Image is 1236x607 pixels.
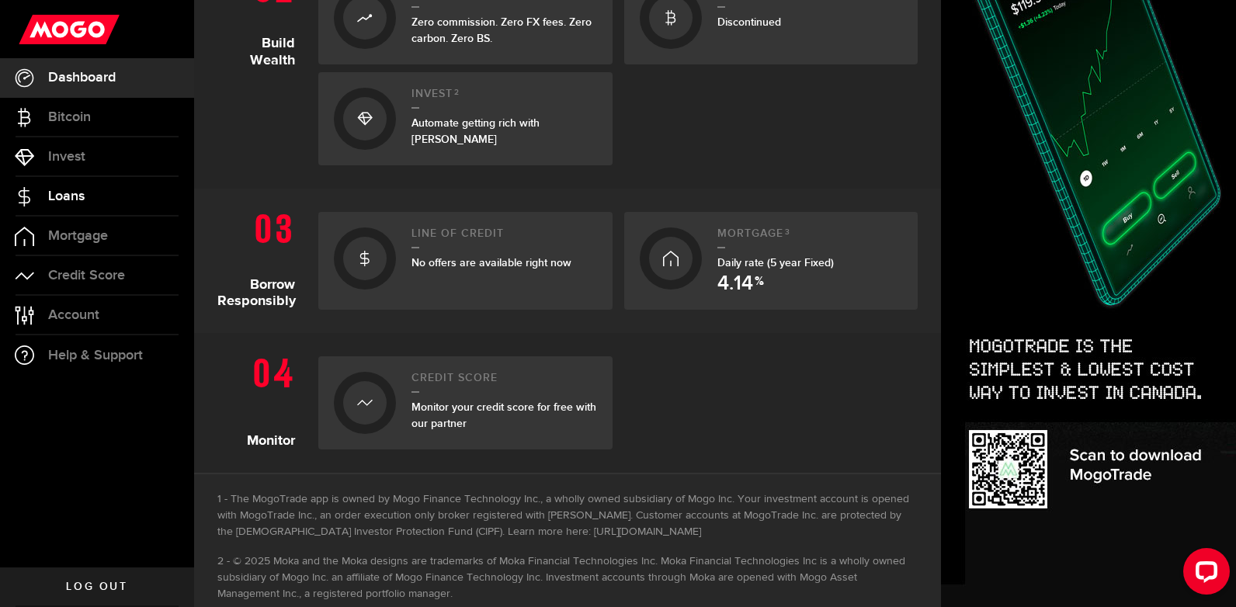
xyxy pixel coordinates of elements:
sup: 3 [785,227,790,237]
span: Dashboard [48,71,116,85]
span: Help & Support [48,349,143,362]
span: Automate getting rich with [PERSON_NAME] [411,116,540,146]
span: 4.14 [717,274,753,294]
h2: Line of credit [411,227,597,248]
span: % [755,276,764,294]
span: Invest [48,150,85,164]
span: Daily rate (5 year Fixed) [717,256,834,269]
h2: Invest [411,88,597,109]
span: Log out [66,581,127,592]
a: Line of creditNo offers are available right now [318,212,613,310]
span: Discontinued [717,16,781,29]
span: Account [48,308,99,322]
span: Loans [48,189,85,203]
li: © 2025 Moka and the Moka designs are trademarks of Moka Financial Technologies Inc. Moka Financia... [217,553,918,602]
iframe: LiveChat chat widget [1171,542,1236,607]
h2: Mortgage [717,227,903,248]
a: Mortgage3Daily rate (5 year Fixed) 4.14 % [624,212,918,310]
span: No offers are available right now [411,256,571,269]
span: Mortgage [48,229,108,243]
h1: Borrow Responsibly [217,204,307,310]
span: Bitcoin [48,110,91,124]
a: Credit ScoreMonitor your credit score for free with our partner [318,356,613,449]
li: The MogoTrade app is owned by Mogo Finance Technology Inc., a wholly owned subsidiary of Mogo Inc... [217,491,918,540]
h2: Credit Score [411,372,597,393]
a: Invest2Automate getting rich with [PERSON_NAME] [318,72,613,165]
span: Monitor your credit score for free with our partner [411,401,596,430]
h1: Monitor [217,349,307,449]
span: Zero commission. Zero FX fees. Zero carbon. Zero BS. [411,16,592,45]
sup: 2 [454,88,460,97]
span: Credit Score [48,269,125,283]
